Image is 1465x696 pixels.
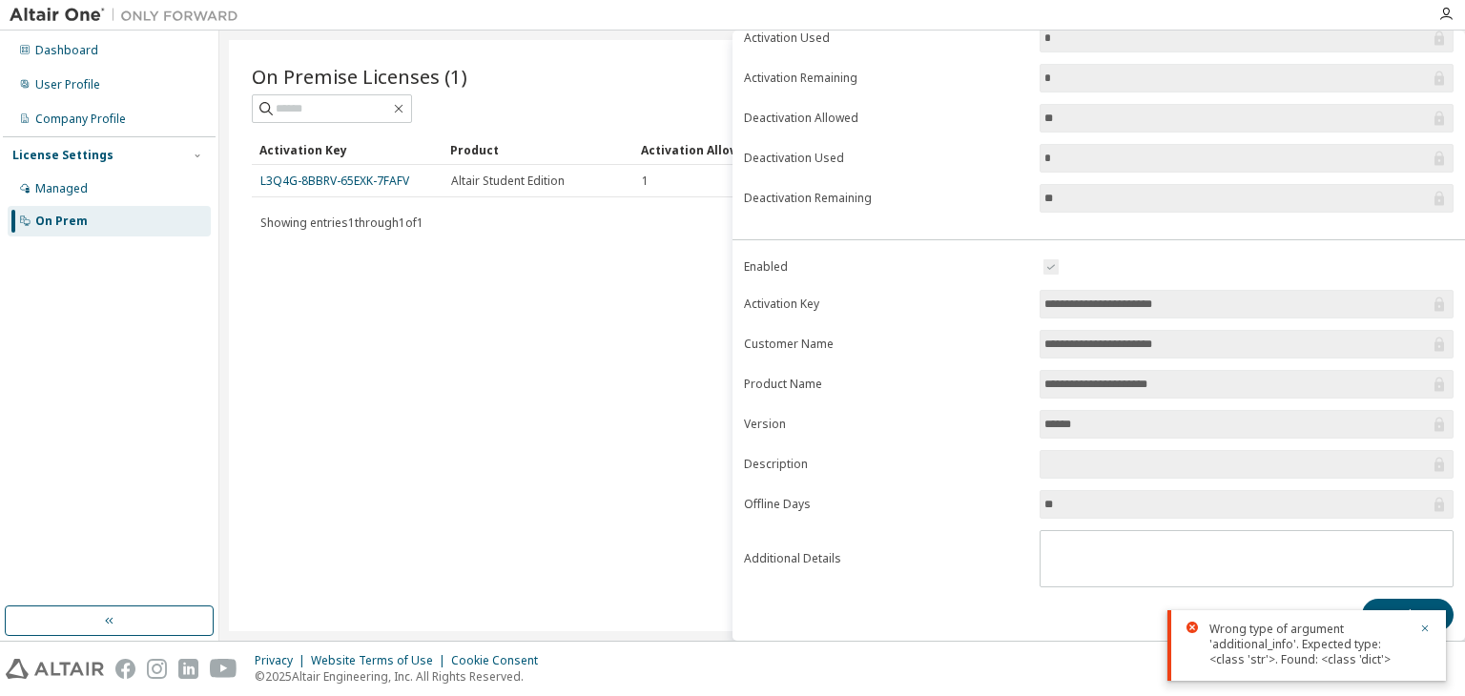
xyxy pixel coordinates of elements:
label: Product Name [744,377,1028,392]
a: L3Q4G-8BBRV-65EXK-7FAFV [260,173,409,189]
div: Company Profile [35,112,126,127]
span: Showing entries 1 through 1 of 1 [260,215,423,231]
span: 1 [642,174,649,189]
div: Activation Allowed [641,134,816,165]
div: Activation Key [259,134,435,165]
div: On Prem [35,214,88,229]
div: Privacy [255,653,311,668]
label: Activation Used [744,31,1028,46]
label: Enabled [744,259,1028,275]
label: Deactivation Allowed [744,111,1028,126]
img: altair_logo.svg [6,659,104,679]
label: Activation Key [744,297,1028,312]
label: Deactivation Used [744,151,1028,166]
div: Cookie Consent [451,653,549,668]
div: Product [450,134,626,165]
div: Website Terms of Use [311,653,451,668]
label: Additional Details [744,551,1028,566]
div: License Settings [12,148,113,163]
span: On Premise Licenses (1) [252,63,467,90]
button: Update [1362,599,1454,631]
img: facebook.svg [115,659,135,679]
label: Deactivation Remaining [744,191,1028,206]
label: Activation Remaining [744,71,1028,86]
p: © 2025 Altair Engineering, Inc. All Rights Reserved. [255,668,549,685]
label: Offline Days [744,497,1028,512]
label: Customer Name [744,337,1028,352]
img: instagram.svg [147,659,167,679]
div: Dashboard [35,43,98,58]
span: Altair Student Edition [451,174,565,189]
div: Managed [35,181,88,196]
img: Altair One [10,6,248,25]
div: User Profile [35,77,100,92]
div: Wrong type of argument 'additional_info'. Expected type: <class 'str'>. Found: <class 'dict'> [1209,622,1408,667]
img: youtube.svg [210,659,237,679]
label: Version [744,417,1028,432]
img: linkedin.svg [178,659,198,679]
label: Description [744,457,1028,472]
